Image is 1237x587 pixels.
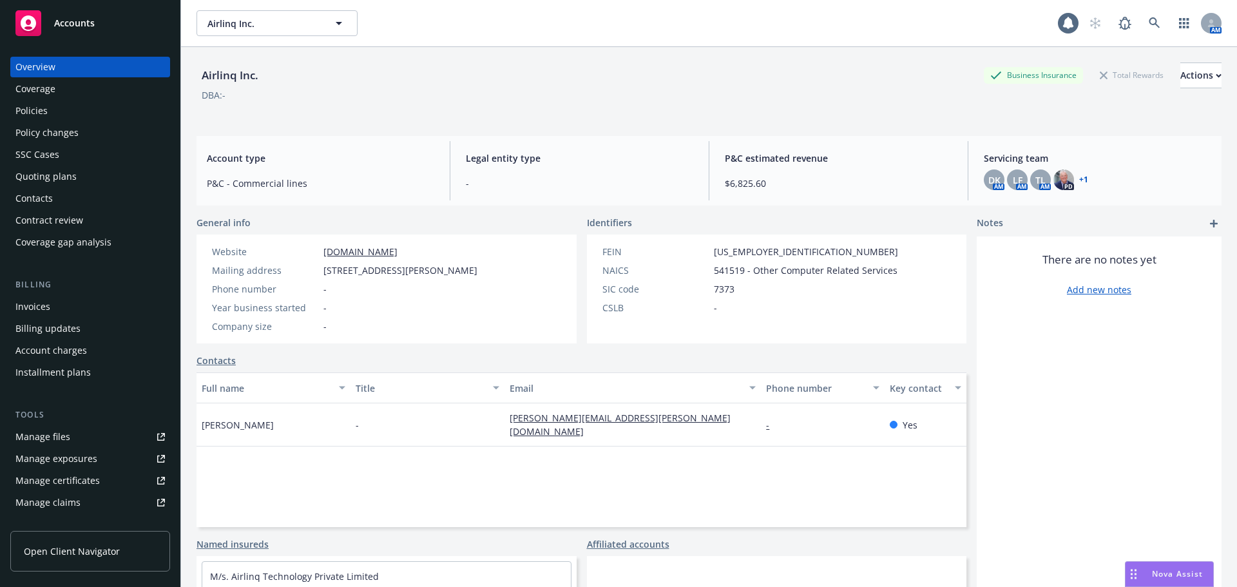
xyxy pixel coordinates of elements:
[725,177,952,190] span: $6,825.60
[197,372,350,403] button: Full name
[1082,10,1108,36] a: Start snowing
[15,448,97,469] div: Manage exposures
[10,122,170,143] a: Policy changes
[15,362,91,383] div: Installment plans
[714,264,897,277] span: 541519 - Other Computer Related Services
[10,5,170,41] a: Accounts
[766,419,780,431] a: -
[714,301,717,314] span: -
[323,282,327,296] span: -
[15,57,55,77] div: Overview
[15,79,55,99] div: Coverage
[602,282,709,296] div: SIC code
[212,264,318,277] div: Mailing address
[1125,561,1214,587] button: Nova Assist
[212,320,318,333] div: Company size
[10,188,170,209] a: Contacts
[504,372,761,403] button: Email
[10,427,170,447] a: Manage files
[197,67,264,84] div: Airlinq Inc.
[1180,63,1222,88] div: Actions
[977,216,1003,231] span: Notes
[1112,10,1138,36] a: Report a Bug
[210,570,379,582] a: M/s. Airlinq Technology Private Limited
[1013,173,1022,187] span: LF
[15,144,59,165] div: SSC Cases
[903,418,917,432] span: Yes
[10,514,170,535] a: Manage BORs
[602,264,709,277] div: NAICS
[15,318,81,339] div: Billing updates
[602,301,709,314] div: CSLB
[15,232,111,253] div: Coverage gap analysis
[1079,176,1088,184] a: +1
[197,10,358,36] button: Airlinq Inc.
[15,166,77,187] div: Quoting plans
[202,381,331,395] div: Full name
[10,448,170,469] a: Manage exposures
[1206,216,1222,231] a: add
[10,492,170,513] a: Manage claims
[766,381,865,395] div: Phone number
[202,88,225,102] div: DBA: -
[10,144,170,165] a: SSC Cases
[15,101,48,121] div: Policies
[10,362,170,383] a: Installment plans
[761,372,884,403] button: Phone number
[602,245,709,258] div: FEIN
[15,470,100,491] div: Manage certificates
[1042,252,1156,267] span: There are no notes yet
[323,245,398,258] a: [DOMAIN_NAME]
[15,122,79,143] div: Policy changes
[15,210,83,231] div: Contract review
[24,544,120,558] span: Open Client Navigator
[1035,173,1046,187] span: TL
[10,409,170,421] div: Tools
[197,537,269,551] a: Named insureds
[207,177,434,190] span: P&C - Commercial lines
[15,427,70,447] div: Manage files
[890,381,947,395] div: Key contact
[323,320,327,333] span: -
[197,354,236,367] a: Contacts
[212,301,318,314] div: Year business started
[10,232,170,253] a: Coverage gap analysis
[10,318,170,339] a: Billing updates
[323,301,327,314] span: -
[10,296,170,317] a: Invoices
[202,418,274,432] span: [PERSON_NAME]
[54,18,95,28] span: Accounts
[714,245,898,258] span: [US_EMPLOYER_IDENTIFICATION_NUMBER]
[885,372,966,403] button: Key contact
[15,514,76,535] div: Manage BORs
[323,264,477,277] span: [STREET_ADDRESS][PERSON_NAME]
[587,216,632,229] span: Identifiers
[714,282,734,296] span: 7373
[984,151,1211,165] span: Servicing team
[510,381,742,395] div: Email
[350,372,504,403] button: Title
[466,151,693,165] span: Legal entity type
[10,101,170,121] a: Policies
[10,57,170,77] a: Overview
[10,166,170,187] a: Quoting plans
[1093,67,1170,83] div: Total Rewards
[1126,562,1142,586] div: Drag to move
[1067,283,1131,296] a: Add new notes
[587,537,669,551] a: Affiliated accounts
[15,340,87,361] div: Account charges
[510,412,731,438] a: [PERSON_NAME][EMAIL_ADDRESS][PERSON_NAME][DOMAIN_NAME]
[15,188,53,209] div: Contacts
[466,177,693,190] span: -
[1053,169,1074,190] img: photo
[1152,568,1203,579] span: Nova Assist
[988,173,1001,187] span: DK
[1142,10,1167,36] a: Search
[725,151,952,165] span: P&C estimated revenue
[10,210,170,231] a: Contract review
[1180,63,1222,88] button: Actions
[984,67,1083,83] div: Business Insurance
[1171,10,1197,36] a: Switch app
[10,278,170,291] div: Billing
